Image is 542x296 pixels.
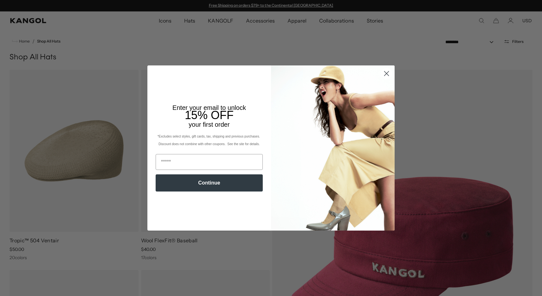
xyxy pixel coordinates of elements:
span: *Excludes select styles, gift cards, tax, shipping and previous purchases. Discount does not comb... [158,135,261,146]
button: Continue [156,174,263,192]
input: Email [156,154,263,170]
span: your first order [189,121,229,128]
button: Close dialog [381,68,392,79]
span: 15% OFF [185,109,234,122]
img: 93be19ad-e773-4382-80b9-c9d740c9197f.jpeg [271,65,395,231]
span: Enter your email to unlock [172,104,246,111]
